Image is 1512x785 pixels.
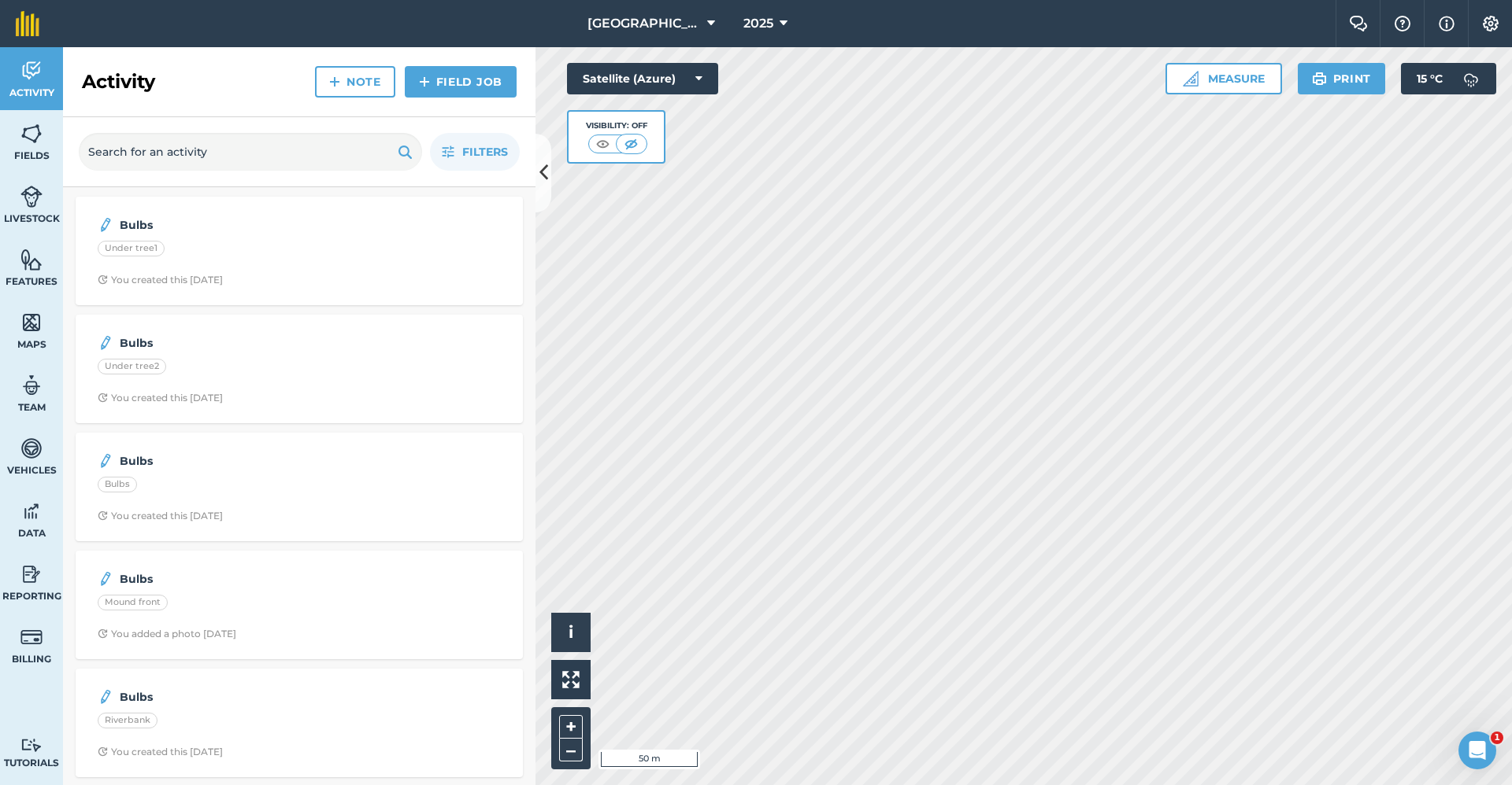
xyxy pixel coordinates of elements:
img: svg+xml;base64,PD94bWwgdmVyc2lvbj0iMS4wIiBlbmNvZGluZz0idXRmLTgiPz4KPCEtLSBHZW5lcmF0b3I6IEFkb2JlIE... [20,738,43,753]
img: svg+xml;base64,PHN2ZyB4bWxucz0iaHR0cDovL3d3dy53My5vcmcvMjAwMC9zdmciIHdpZHRoPSIxNCIgaGVpZ2h0PSIyNC... [329,72,340,91]
span: 2025 [743,14,773,33]
div: Mound front [98,595,168,610]
a: BulbsUnder tree1Clock with arrow pointing clockwiseYou created this [DATE] [85,206,513,296]
div: You created this [DATE] [98,746,223,758]
img: A question mark icon [1393,16,1412,31]
img: svg+xml;base64,PHN2ZyB4bWxucz0iaHR0cDovL3d3dy53My5vcmcvMjAwMC9zdmciIHdpZHRoPSIxOSIgaGVpZ2h0PSIyNC... [398,142,413,161]
img: A cog icon [1481,16,1500,31]
img: svg+xml;base64,PHN2ZyB4bWxucz0iaHR0cDovL3d3dy53My5vcmcvMjAwMC9zdmciIHdpZHRoPSI1MCIgaGVpZ2h0PSI0MC... [593,136,613,152]
img: svg+xml;base64,PD94bWwgdmVyc2lvbj0iMS4wIiBlbmNvZGluZz0idXRmLTgiPz4KPCEtLSBHZW5lcmF0b3I6IEFkb2JlIE... [98,334,113,352]
a: BulbsRiverbankClock with arrow pointing clockwiseYou created this [DATE] [85,678,513,768]
span: 15 ° C [1417,63,1443,94]
iframe: Intercom live chat [1458,732,1496,769]
img: svg+xml;base64,PD94bWwgdmVyc2lvbj0iMS4wIiBlbmNvZGluZz0idXRmLTgiPz4KPCEtLSBHZW5lcmF0b3I6IEFkb2JlIE... [98,451,113,470]
div: Bulbs [98,477,137,492]
span: [GEOGRAPHIC_DATA] (Gardens) [587,14,701,33]
div: You created this [DATE] [98,274,223,286]
div: Under tree1 [98,241,165,256]
strong: Bulbs [120,452,369,470]
span: i [569,622,573,642]
strong: Bulbs [120,570,369,588]
img: Four arrows, one pointing top left, one top right, one bottom right and the last bottom left [562,671,580,688]
img: Ruler icon [1183,71,1199,87]
span: Filters [462,143,508,160]
img: svg+xml;base64,PHN2ZyB4bWxucz0iaHR0cDovL3d3dy53My5vcmcvMjAwMC9zdmciIHdpZHRoPSI1NiIgaGVpZ2h0PSI2MC... [20,311,43,334]
img: svg+xml;base64,PHN2ZyB4bWxucz0iaHR0cDovL3d3dy53My5vcmcvMjAwMC9zdmciIHdpZHRoPSI1NiIgaGVpZ2h0PSI2MC... [20,122,43,146]
button: + [559,715,583,739]
button: 15 °C [1401,63,1496,94]
img: svg+xml;base64,PD94bWwgdmVyc2lvbj0iMS4wIiBlbmNvZGluZz0idXRmLTgiPz4KPCEtLSBHZW5lcmF0b3I6IEFkb2JlIE... [20,499,43,523]
img: svg+xml;base64,PD94bWwgdmVyc2lvbj0iMS4wIiBlbmNvZGluZz0idXRmLTgiPz4KPCEtLSBHZW5lcmF0b3I6IEFkb2JlIE... [20,562,43,586]
div: Riverbank [98,713,157,728]
button: i [551,613,591,652]
img: svg+xml;base64,PHN2ZyB4bWxucz0iaHR0cDovL3d3dy53My5vcmcvMjAwMC9zdmciIHdpZHRoPSIxNCIgaGVpZ2h0PSIyNC... [419,72,430,91]
a: Note [315,66,395,98]
img: Clock with arrow pointing clockwise [98,275,108,285]
img: Clock with arrow pointing clockwise [98,392,108,403]
img: svg+xml;base64,PD94bWwgdmVyc2lvbj0iMS4wIiBlbmNvZGluZz0idXRmLTgiPz4KPCEtLSBHZW5lcmF0b3I6IEFkb2JlIE... [20,374,43,397]
img: svg+xml;base64,PD94bWwgdmVyc2lvbj0iMS4wIiBlbmNvZGluZz0idXRmLTgiPz4KPCEtLSBHZW5lcmF0b3I6IEFkb2JlIE... [20,185,43,208]
img: svg+xml;base64,PD94bWwgdmVyc2lvbj0iMS4wIiBlbmNvZGluZz0idXRmLTgiPz4KPCEtLSBHZW5lcmF0b3I6IEFkb2JlIE... [1455,63,1487,94]
a: BulbsUnder tree2Clock with arrow pointing clockwiseYou created this [DATE] [85,324,513,414]
button: Measure [1165,63,1282,94]
img: Clock with arrow pointing clockwise [98,510,108,521]
h2: Activity [82,69,155,94]
img: Clock with arrow pointing clockwise [98,628,108,639]
img: svg+xml;base64,PD94bWwgdmVyc2lvbj0iMS4wIiBlbmNvZGluZz0idXRmLTgiPz4KPCEtLSBHZW5lcmF0b3I6IEFkb2JlIE... [98,687,113,706]
img: svg+xml;base64,PHN2ZyB4bWxucz0iaHR0cDovL3d3dy53My5vcmcvMjAwMC9zdmciIHdpZHRoPSI1MCIgaGVpZ2h0PSI0MC... [621,136,641,152]
strong: Bulbs [120,688,369,706]
img: svg+xml;base64,PHN2ZyB4bWxucz0iaHR0cDovL3d3dy53My5vcmcvMjAwMC9zdmciIHdpZHRoPSIxOSIgaGVpZ2h0PSIyNC... [1312,69,1327,88]
a: BulbsMound frontClock with arrow pointing clockwiseYou added a photo [DATE] [85,560,513,650]
img: Clock with arrow pointing clockwise [98,746,108,757]
img: Two speech bubbles overlapping with the left bubble in the forefront [1349,16,1368,31]
strong: Bulbs [120,334,369,352]
img: svg+xml;base64,PD94bWwgdmVyc2lvbj0iMS4wIiBlbmNvZGluZz0idXRmLTgiPz4KPCEtLSBHZW5lcmF0b3I6IEFkb2JlIE... [20,437,43,460]
img: svg+xml;base64,PD94bWwgdmVyc2lvbj0iMS4wIiBlbmNvZGluZz0idXRmLTgiPz4KPCEtLSBHZW5lcmF0b3I6IEFkb2JlIE... [20,59,43,83]
div: Under tree2 [98,359,166,374]
img: svg+xml;base64,PD94bWwgdmVyc2lvbj0iMS4wIiBlbmNvZGluZz0idXRmLTgiPz4KPCEtLSBHZW5lcmF0b3I6IEFkb2JlIE... [20,625,43,649]
strong: Bulbs [120,216,369,234]
button: Satellite (Azure) [567,63,718,94]
button: Print [1298,63,1386,94]
img: fieldmargin Logo [16,11,39,36]
img: svg+xml;base64,PD94bWwgdmVyc2lvbj0iMS4wIiBlbmNvZGluZz0idXRmLTgiPz4KPCEtLSBHZW5lcmF0b3I6IEFkb2JlIE... [98,216,113,234]
img: svg+xml;base64,PHN2ZyB4bWxucz0iaHR0cDovL3d3dy53My5vcmcvMjAwMC9zdmciIHdpZHRoPSIxNyIgaGVpZ2h0PSIxNy... [1439,14,1455,33]
a: BulbsBulbsClock with arrow pointing clockwiseYou created this [DATE] [85,442,513,532]
button: Filters [430,133,520,171]
div: You created this [DATE] [98,510,223,522]
div: You added a photo [DATE] [98,628,236,640]
span: 1 [1491,732,1503,744]
input: Search for an activity [79,133,422,171]
div: Visibility: Off [586,120,647,132]
img: svg+xml;base64,PHN2ZyB4bWxucz0iaHR0cDovL3d3dy53My5vcmcvMjAwMC9zdmciIHdpZHRoPSI1NiIgaGVpZ2h0PSI2MC... [20,248,43,271]
a: Field Job [405,66,517,98]
button: – [559,739,583,761]
img: svg+xml;base64,PD94bWwgdmVyc2lvbj0iMS4wIiBlbmNvZGluZz0idXRmLTgiPz4KPCEtLSBHZW5lcmF0b3I6IEFkb2JlIE... [98,569,113,588]
div: You created this [DATE] [98,392,223,404]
